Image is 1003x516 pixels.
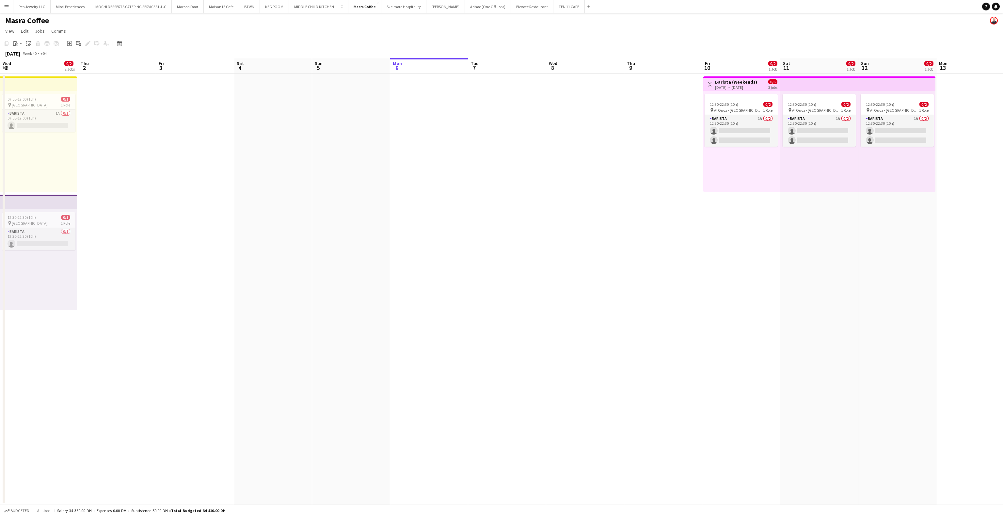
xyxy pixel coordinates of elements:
[172,0,204,13] button: Maroon Door
[426,0,465,13] button: [PERSON_NAME]
[627,60,635,66] span: Thu
[861,60,869,66] span: Sun
[783,60,790,66] span: Sat
[5,50,20,57] div: [DATE]
[36,508,52,513] span: All jobs
[314,64,323,72] span: 5
[705,60,710,66] span: Fri
[260,0,289,13] button: KEG ROOM
[3,60,11,66] span: Wed
[705,94,778,147] app-job-card: 12:30-22:30 (10h)0/2 Al Quoz - [GEOGRAPHIC_DATA]1 RoleBarista1A0/212:30-22:30 (10h)
[393,60,402,66] span: Mon
[12,103,48,107] span: [GEOGRAPHIC_DATA]
[61,215,70,220] span: 0/1
[924,61,933,66] span: 0/2
[2,228,75,250] app-card-role: Barista0/112:30-22:30 (10h)
[925,67,933,72] div: 1 Job
[236,64,244,72] span: 4
[49,27,69,35] a: Comms
[35,28,45,34] span: Jobs
[392,64,402,72] span: 6
[2,110,75,132] app-card-role: Barista1A0/107:00-17:00 (10h)
[57,508,226,513] div: Salary 34 360.00 DH + Expenses 0.00 DH + Subsistence 50.00 DH =
[51,28,66,34] span: Comms
[714,108,763,113] span: Al Quoz - [GEOGRAPHIC_DATA]
[159,60,164,66] span: Fri
[715,85,757,90] div: [DATE] → [DATE]
[10,508,29,513] span: Budgeted
[919,102,929,107] span: 0/2
[841,108,851,113] span: 1 Role
[704,64,710,72] span: 10
[990,17,998,24] app-user-avatar: Houssam Hussein
[861,115,934,147] app-card-role: Barista1A0/212:30-22:30 (10h)
[782,64,790,72] span: 11
[21,28,28,34] span: Edit
[51,0,90,13] button: Miral Experiences
[61,97,70,102] span: 0/1
[171,508,226,513] span: Total Budgeted 34 410.00 DH
[13,0,51,13] button: Rep Jewelry LLC
[549,60,557,66] span: Wed
[2,212,75,250] app-job-card: 12:30-22:30 (10h)0/1 [GEOGRAPHIC_DATA]1 RoleBarista0/112:30-22:30 (10h)
[3,27,17,35] a: View
[847,67,855,72] div: 1 Job
[22,51,38,56] span: Week 40
[465,0,511,13] button: Adhoc (One Off Jobs)
[471,60,478,66] span: Tue
[553,0,585,13] button: TEN 11 CAFE
[870,108,919,113] span: Al Quoz - [GEOGRAPHIC_DATA]
[938,64,947,72] span: 13
[61,221,70,226] span: 1 Role
[3,507,30,514] button: Budgeted
[783,115,856,147] app-card-role: Barista1A0/212:30-22:30 (10h)
[32,27,47,35] a: Jobs
[65,67,75,72] div: 2 Jobs
[315,60,323,66] span: Sun
[12,221,48,226] span: [GEOGRAPHIC_DATA]
[626,64,635,72] span: 9
[2,94,75,132] app-job-card: 07:00-17:00 (10h)0/1 [GEOGRAPHIC_DATA]1 RoleBarista1A0/107:00-17:00 (10h)
[939,60,947,66] span: Mon
[158,64,164,72] span: 3
[348,0,381,13] button: Masra Coffee
[8,97,36,102] span: 07:00-17:00 (10h)
[548,64,557,72] span: 8
[763,108,772,113] span: 1 Role
[846,61,855,66] span: 0/2
[715,79,757,85] h3: Barista (Weekends)
[768,61,777,66] span: 0/2
[81,60,89,66] span: Thu
[919,108,929,113] span: 1 Role
[8,215,36,220] span: 12:30-22:30 (10h)
[763,102,772,107] span: 0/2
[788,102,816,107] span: 12:30-22:30 (10h)
[705,115,778,147] app-card-role: Barista1A0/212:30-22:30 (10h)
[710,102,738,107] span: 12:30-22:30 (10h)
[783,94,856,147] app-job-card: 12:30-22:30 (10h)0/2 Al Quoz - [GEOGRAPHIC_DATA]1 RoleBarista1A0/212:30-22:30 (10h)
[861,94,934,147] app-job-card: 12:30-22:30 (10h)0/2 Al Quoz - [GEOGRAPHIC_DATA]1 RoleBarista1A0/212:30-22:30 (10h)
[64,61,73,66] span: 0/2
[769,67,777,72] div: 1 Job
[792,108,841,113] span: Al Quoz - [GEOGRAPHIC_DATA]
[841,102,851,107] span: 0/2
[381,0,426,13] button: Skelmore Hospitality
[2,64,11,72] span: 1
[80,64,89,72] span: 2
[5,28,14,34] span: View
[860,64,869,72] span: 12
[18,27,31,35] a: Edit
[237,60,244,66] span: Sat
[61,103,70,107] span: 1 Role
[768,79,777,84] span: 0/6
[289,0,348,13] button: MIDDLE CHILD KITCHEN L.L.C
[239,0,260,13] button: BTWN
[204,0,239,13] button: Maisan15 Cafe
[470,64,478,72] span: 7
[90,0,172,13] button: MOCHI DESSERTS CATERING SERVICES L.L.C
